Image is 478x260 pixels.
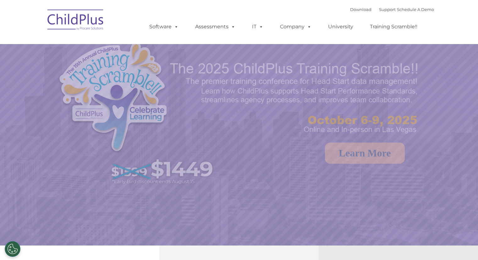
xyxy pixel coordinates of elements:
[246,20,270,33] a: IT
[364,20,424,33] a: Training Scramble!!
[5,241,20,257] button: Cookies Settings
[350,7,434,12] font: |
[322,20,360,33] a: University
[44,5,107,37] img: ChildPlus by Procare Solutions
[379,7,396,12] a: Support
[189,20,242,33] a: Assessments
[143,20,185,33] a: Software
[397,7,434,12] a: Schedule A Demo
[325,143,405,164] a: Learn More
[350,7,371,12] a: Download
[274,20,318,33] a: Company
